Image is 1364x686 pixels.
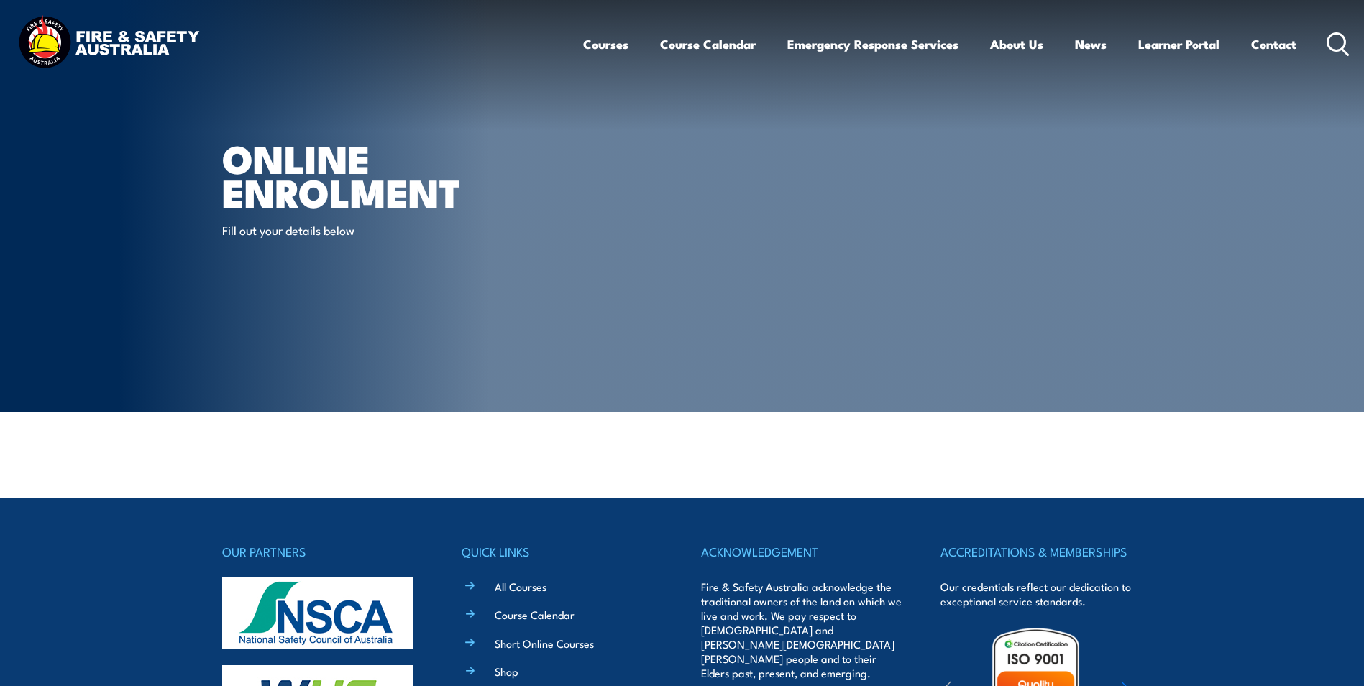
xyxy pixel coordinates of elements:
[222,221,485,238] p: Fill out your details below
[787,25,958,63] a: Emergency Response Services
[495,579,546,594] a: All Courses
[990,25,1043,63] a: About Us
[660,25,756,63] a: Course Calendar
[462,541,663,562] h4: QUICK LINKS
[1251,25,1296,63] a: Contact
[583,25,628,63] a: Courses
[940,580,1142,608] p: Our credentials reflect our dedication to exceptional service standards.
[1075,25,1107,63] a: News
[940,541,1142,562] h4: ACCREDITATIONS & MEMBERSHIPS
[222,541,424,562] h4: OUR PARTNERS
[495,664,518,679] a: Shop
[701,580,902,680] p: Fire & Safety Australia acknowledge the traditional owners of the land on which we live and work....
[495,636,594,651] a: Short Online Courses
[222,141,577,208] h1: Online Enrolment
[495,607,575,622] a: Course Calendar
[1138,25,1219,63] a: Learner Portal
[701,541,902,562] h4: ACKNOWLEDGEMENT
[222,577,413,649] img: nsca-logo-footer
